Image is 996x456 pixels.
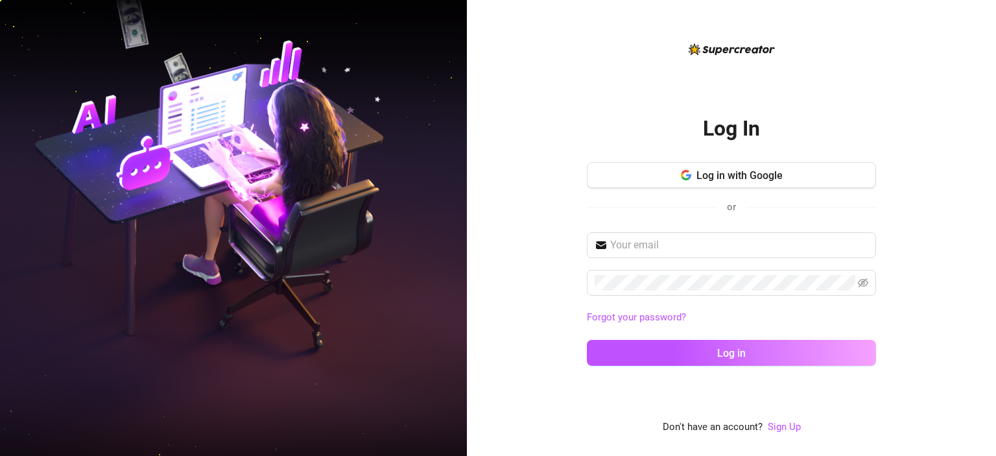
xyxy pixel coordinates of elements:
[703,115,760,142] h2: Log In
[717,347,746,359] span: Log in
[587,340,876,366] button: Log in
[689,43,775,55] img: logo-BBDzfeDw.svg
[727,201,736,213] span: or
[610,237,868,253] input: Your email
[768,421,801,433] a: Sign Up
[663,420,763,435] span: Don't have an account?
[587,311,686,323] a: Forgot your password?
[696,169,783,182] span: Log in with Google
[587,310,876,326] a: Forgot your password?
[858,278,868,288] span: eye-invisible
[768,420,801,435] a: Sign Up
[587,162,876,188] button: Log in with Google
